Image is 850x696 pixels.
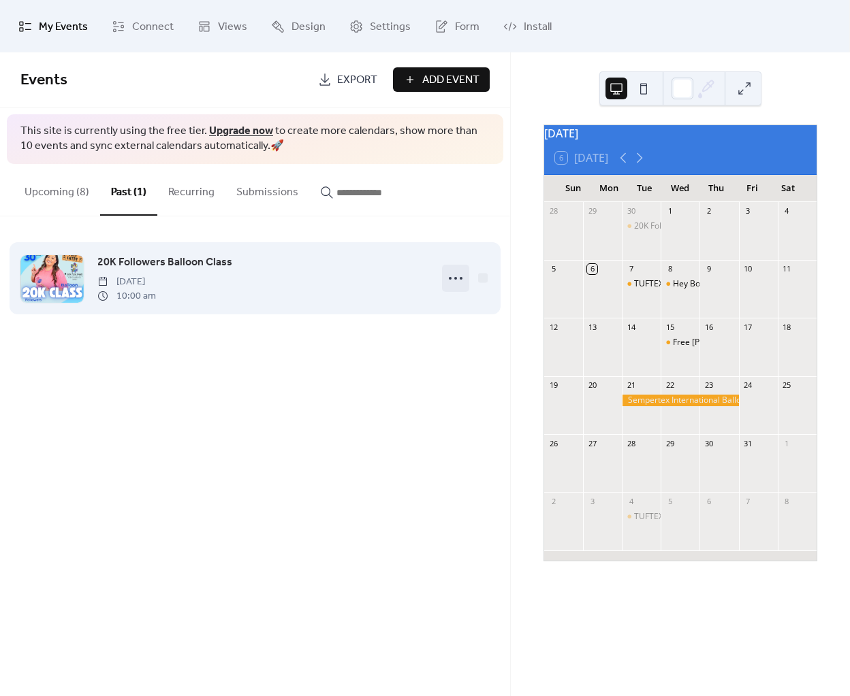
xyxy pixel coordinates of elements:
[100,164,157,216] button: Past (1)
[101,5,184,47] a: Connect
[337,72,377,88] span: Export
[743,438,753,448] div: 31
[661,337,699,348] div: Free Gemar Class with Leonardo Carmona
[587,438,597,448] div: 27
[743,322,753,332] div: 17
[292,16,326,37] span: Design
[770,175,806,202] div: Sat
[20,124,490,154] span: This site is currently using the free tier. to create more calendars, show more than 10 events an...
[704,496,714,506] div: 6
[548,264,558,274] div: 5
[370,16,411,37] span: Settings
[627,175,663,202] div: Tue
[548,496,558,506] div: 2
[622,395,738,406] div: Sempertex International Balloon Convention
[743,264,753,274] div: 10
[782,264,792,274] div: 11
[587,496,597,506] div: 3
[622,220,661,232] div: 20K Followers Balloon Class
[548,438,558,448] div: 26
[665,322,675,332] div: 15
[626,206,636,216] div: 30
[591,175,627,202] div: Mon
[661,278,699,290] div: Hey Boo! With Charming Garlands
[218,16,247,37] span: Views
[422,72,479,88] span: Add Event
[97,254,232,271] a: 20K Followers Balloon Class
[704,438,714,448] div: 30
[634,278,692,290] div: TUFTEX [DATE]
[626,380,636,391] div: 21
[548,380,558,391] div: 19
[14,164,100,214] button: Upcoming (8)
[743,496,753,506] div: 7
[734,175,770,202] div: Fri
[339,5,421,47] a: Settings
[548,206,558,216] div: 28
[626,322,636,332] div: 14
[743,380,753,391] div: 24
[548,322,558,332] div: 12
[187,5,257,47] a: Views
[493,5,562,47] a: Install
[622,511,661,523] div: TUFTEX TUESDAY
[665,438,675,448] div: 29
[782,206,792,216] div: 4
[704,264,714,274] div: 9
[157,164,225,214] button: Recurring
[626,264,636,274] div: 7
[665,496,675,506] div: 5
[544,125,817,142] div: [DATE]
[97,254,232,271] span: 20K Followers Balloon Class
[626,438,636,448] div: 28
[743,206,753,216] div: 3
[663,175,699,202] div: Wed
[132,16,174,37] span: Connect
[626,496,636,506] div: 4
[622,278,661,290] div: TUFTEX TUESDAY
[8,5,98,47] a: My Events
[97,275,156,289] span: [DATE]
[424,5,490,47] a: Form
[524,16,552,37] span: Install
[261,5,336,47] a: Design
[587,206,597,216] div: 29
[20,65,67,95] span: Events
[704,322,714,332] div: 16
[587,264,597,274] div: 6
[782,322,792,332] div: 18
[308,67,388,92] a: Export
[665,264,675,274] div: 8
[555,175,591,202] div: Sun
[455,16,479,37] span: Form
[704,206,714,216] div: 2
[782,380,792,391] div: 25
[698,175,734,202] div: Thu
[673,278,802,290] div: Hey Boo! With Charming Garlands
[634,220,740,232] div: 20K Followers Balloon Class
[39,16,88,37] span: My Events
[704,380,714,391] div: 23
[393,67,490,92] button: Add Event
[782,496,792,506] div: 8
[665,206,675,216] div: 1
[587,380,597,391] div: 20
[634,511,692,523] div: TUFTEX [DATE]
[97,289,156,303] span: 10:00 am
[225,164,309,214] button: Submissions
[587,322,597,332] div: 13
[209,120,273,142] a: Upgrade now
[782,438,792,448] div: 1
[665,380,675,391] div: 22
